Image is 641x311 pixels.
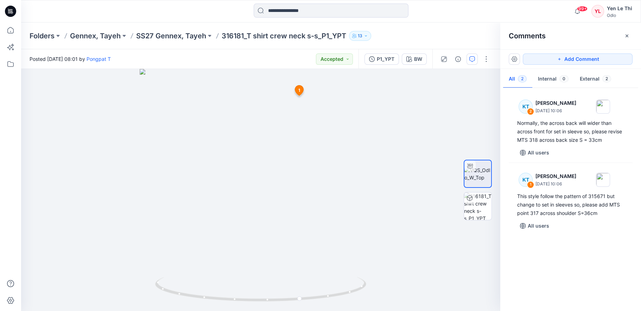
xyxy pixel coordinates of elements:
img: VQS_Odlo_W_Top [464,166,491,181]
p: [PERSON_NAME] [535,99,576,107]
span: 99+ [577,6,588,12]
p: 13 [358,32,362,40]
div: P1_YPT [377,55,394,63]
div: 1 [527,181,534,188]
span: 2 [518,75,527,82]
div: Yen Le Thi [607,4,632,13]
a: SS27 Gennex, Tayeh [136,31,206,41]
button: 13 [349,31,371,41]
button: Add Comment [523,53,633,65]
div: Normally, the across back will wider than across front for set in sleeve so, please revise MTS 31... [517,119,624,144]
img: 316181_T shirt crew neck s-s_P1_YPT BW [464,192,491,220]
span: Posted [DATE] 08:01 by [30,55,111,63]
a: Folders [30,31,55,41]
p: [PERSON_NAME] [535,172,576,180]
button: P1_YPT [364,53,399,65]
button: All users [517,147,552,158]
button: All users [517,220,552,231]
div: 2 [527,108,534,115]
div: This style follow the pattern of 315671 but change to set in sleeves so, please add MTS point 317... [517,192,624,217]
p: All users [528,148,549,157]
span: 2 [602,75,611,82]
p: 316181_T shirt crew neck s-s_P1_YPT [222,31,346,41]
h2: Comments [509,32,546,40]
button: External [574,70,617,88]
div: YL [591,5,604,18]
span: 0 [559,75,569,82]
button: Details [452,53,464,65]
p: [DATE] 10:06 [535,180,576,188]
p: All users [528,222,549,230]
button: BW [402,53,427,65]
a: Gennex, Tayeh [70,31,121,41]
button: All [503,70,532,88]
div: BW [414,55,422,63]
button: Internal [532,70,574,88]
div: KT [519,173,533,187]
p: [DATE] 10:06 [535,107,576,114]
a: Pongpat T [87,56,111,62]
div: KT [519,100,533,114]
div: Odlo [607,13,632,18]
